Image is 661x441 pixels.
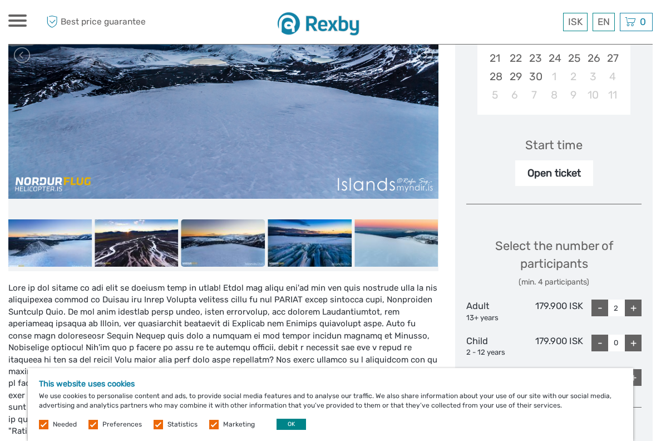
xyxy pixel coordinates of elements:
[603,49,622,67] div: Choose Saturday, September 27th, 2025
[591,335,608,351] div: -
[268,219,352,267] img: 5148219aad6946ef8ff5836b570e1f85_slider_thumbnail.jpg
[603,67,622,86] div: Choose Saturday, October 4th, 2025
[485,86,505,104] div: Choose Sunday, October 5th, 2025
[278,8,367,36] img: 1430-dd05a757-d8ed-48de-a814-6052a4ad6914_logo_small.jpg
[9,4,42,38] button: Open LiveChat chat widget
[583,67,603,86] div: Choose Friday, October 3rd, 2025
[466,300,525,323] div: Adult
[564,49,583,67] div: Choose Thursday, September 25th, 2025
[28,368,633,441] div: We use cookies to personalise content and ads, to provide social media features and to analyse ou...
[466,347,525,358] div: 2 - 12 years
[544,49,564,67] div: Choose Wednesday, September 24th, 2025
[564,86,583,104] div: Choose Thursday, October 9th, 2025
[568,16,583,27] span: ISK
[583,49,603,67] div: Choose Friday, September 26th, 2025
[525,136,583,154] div: Start time
[485,67,505,86] div: Choose Sunday, September 28th, 2025
[525,49,544,67] div: Choose Tuesday, September 23rd, 2025
[525,335,583,358] div: 179.900 ISK
[53,420,77,429] label: Needed
[102,420,142,429] label: Preferences
[603,86,622,104] div: Choose Saturday, October 11th, 2025
[564,67,583,86] div: Choose Thursday, October 2nd, 2025
[43,13,170,31] span: Best price guarantee
[167,420,198,429] label: Statistics
[638,16,648,27] span: 0
[466,335,525,358] div: Child
[525,86,544,104] div: Choose Tuesday, October 7th, 2025
[354,219,438,267] img: d514c16257df43c4ac2c9992ee06d920_slider_thumbnail.jpg
[95,219,179,267] img: 36015d9a020147fcbb84e4d5cef14f7a_slider_thumbnail.jpg
[625,335,642,351] div: +
[525,67,544,86] div: Choose Tuesday, September 30th, 2025
[466,313,525,324] div: 13+ years
[591,300,608,316] div: -
[181,219,265,267] img: 7cbbe5262d48471e8d00436f3c9ba61f_slider_thumbnail.jpg
[525,300,583,323] div: 179.900 ISK
[485,49,505,67] div: Choose Sunday, September 21st, 2025
[39,379,622,389] h5: This website uses cookies
[593,13,615,31] div: EN
[505,49,525,67] div: Choose Monday, September 22nd, 2025
[625,369,642,386] div: +
[277,419,306,430] button: OK
[625,300,642,316] div: +
[505,86,525,104] div: Choose Monday, October 6th, 2025
[544,86,564,104] div: Choose Wednesday, October 8th, 2025
[515,160,593,186] div: Open ticket
[505,67,525,86] div: Choose Monday, September 29th, 2025
[466,237,642,288] div: Select the number of participants
[544,67,564,86] div: Choose Wednesday, October 1st, 2025
[466,277,642,288] div: (min. 4 participants)
[8,219,92,267] img: adc81ecaa60d4fc299a3f43791c99271_slider_thumbnail.jpg
[583,86,603,104] div: Choose Friday, October 10th, 2025
[223,420,255,429] label: Marketing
